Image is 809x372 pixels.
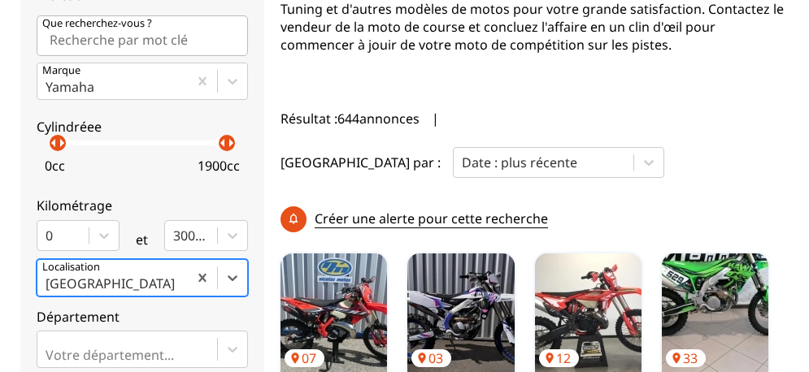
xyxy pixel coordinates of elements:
p: [GEOGRAPHIC_DATA] par : [281,154,441,171]
input: Votre département... [46,348,49,362]
p: et [136,231,148,249]
input: 300000 [173,228,176,243]
p: 0 cc [45,157,65,175]
span: | [432,110,439,128]
p: 1900 cc [198,157,240,175]
p: 12 [539,349,579,367]
p: arrow_left [213,133,233,153]
p: Créer une alerte pour cette recherche [315,210,548,228]
input: 0 [46,228,49,243]
p: Que recherchez-vous ? [42,16,152,31]
p: 33 [666,349,706,367]
p: arrow_right [52,133,72,153]
p: arrow_left [44,133,63,153]
p: arrow_right [221,133,241,153]
p: Département [37,308,248,326]
p: 03 [411,349,451,367]
span: Résultat : 644 annonces [281,110,420,128]
input: Que recherchez-vous ? [37,15,248,56]
p: Marque [42,63,80,78]
p: Kilométrage [37,197,248,214]
p: Localisation [42,260,100,275]
p: Cylindréee [37,118,248,136]
p: 07 [285,349,324,367]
